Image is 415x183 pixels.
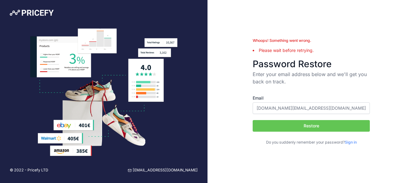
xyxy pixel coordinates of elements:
[253,140,370,145] p: Do you suddenly remember your password?
[128,167,198,173] a: [EMAIL_ADDRESS][DOMAIN_NAME]
[253,58,370,69] h3: Password Restore
[253,71,370,85] p: Enter your email address below and we'll get you back on track.
[10,167,48,173] p: © 2022 - Pricefy LTD
[253,95,370,101] label: Email
[345,140,357,145] a: Sign in
[253,120,370,132] button: Restore
[10,10,54,16] img: Pricefy
[253,38,370,44] div: Whoops! Something went wrong.
[253,47,370,53] li: Please wait before retrying.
